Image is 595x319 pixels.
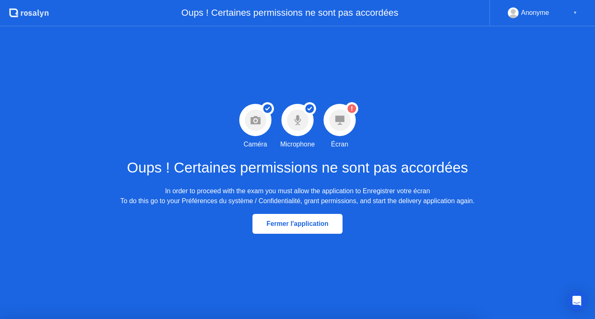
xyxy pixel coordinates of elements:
[521,7,549,18] div: Anonyme
[127,157,468,179] h1: Oups ! Certaines permissions ne sont pas accordées
[244,139,267,149] div: Caméra
[331,139,348,149] div: Écran
[120,186,474,206] div: In order to proceed with the exam you must allow the application to Enregistrer votre écran To do...
[280,139,315,149] div: Microphone
[573,7,577,18] div: ▼
[567,291,587,311] div: Open Intercom Messenger
[255,220,340,228] div: Fermer l'application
